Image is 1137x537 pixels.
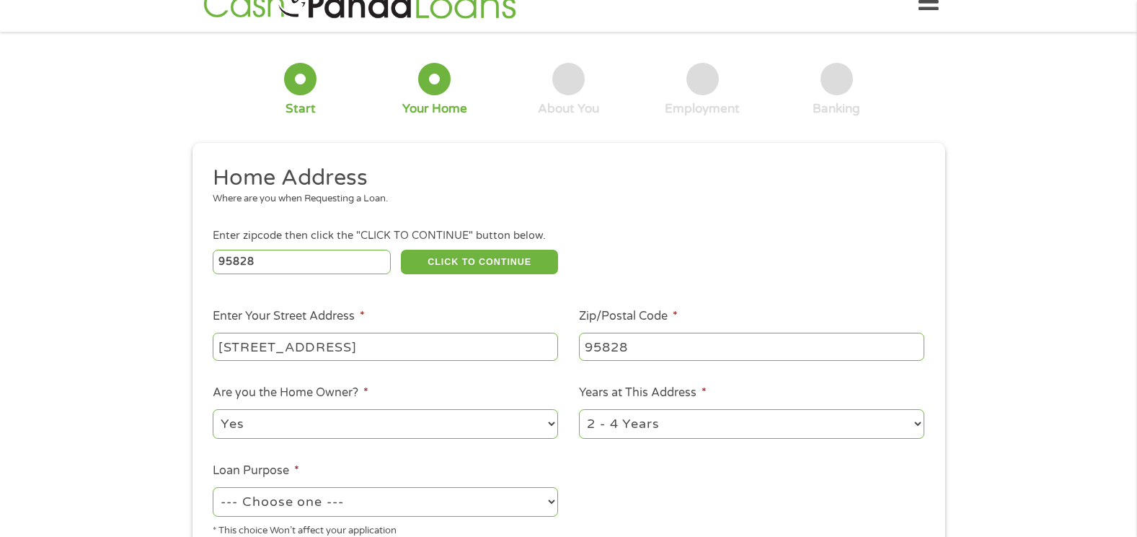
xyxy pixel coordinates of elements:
div: Employment [665,101,740,117]
div: Your Home [402,101,467,117]
label: Loan Purpose [213,463,299,479]
div: Where are you when Requesting a Loan. [213,192,913,206]
button: CLICK TO CONTINUE [401,250,558,274]
div: About You [538,101,599,117]
input: 1 Main Street [213,333,558,360]
div: Banking [813,101,860,117]
label: Zip/Postal Code [579,309,678,324]
label: Are you the Home Owner? [213,385,368,401]
div: Enter zipcode then click the "CLICK TO CONTINUE" button below. [213,228,924,244]
input: Enter Zipcode (e.g 01510) [213,250,391,274]
label: Enter Your Street Address [213,309,365,324]
h2: Home Address [213,164,913,193]
div: Start [286,101,316,117]
label: Years at This Address [579,385,707,401]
